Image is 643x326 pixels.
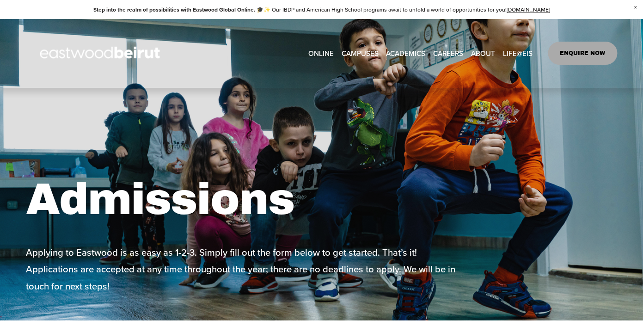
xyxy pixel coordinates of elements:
[341,46,378,61] a: folder dropdown
[507,6,550,13] a: [DOMAIN_NAME]
[433,46,463,61] a: CAREERS
[386,46,425,61] a: folder dropdown
[26,30,177,77] img: EastwoodIS Global Site
[471,47,495,60] span: ABOUT
[341,47,378,60] span: CAMPUSES
[502,47,532,60] span: LIFE@EIS
[548,42,618,65] a: ENQUIRE NOW
[386,47,425,60] span: ACADEMICS
[502,46,532,61] a: folder dropdown
[26,244,468,295] p: Applying to Eastwood is as easy as 1-2-3. Simply fill out the form below to get started. That’s i...
[308,46,334,61] a: ONLINE
[471,46,495,61] a: folder dropdown
[26,173,618,226] h1: Admissions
